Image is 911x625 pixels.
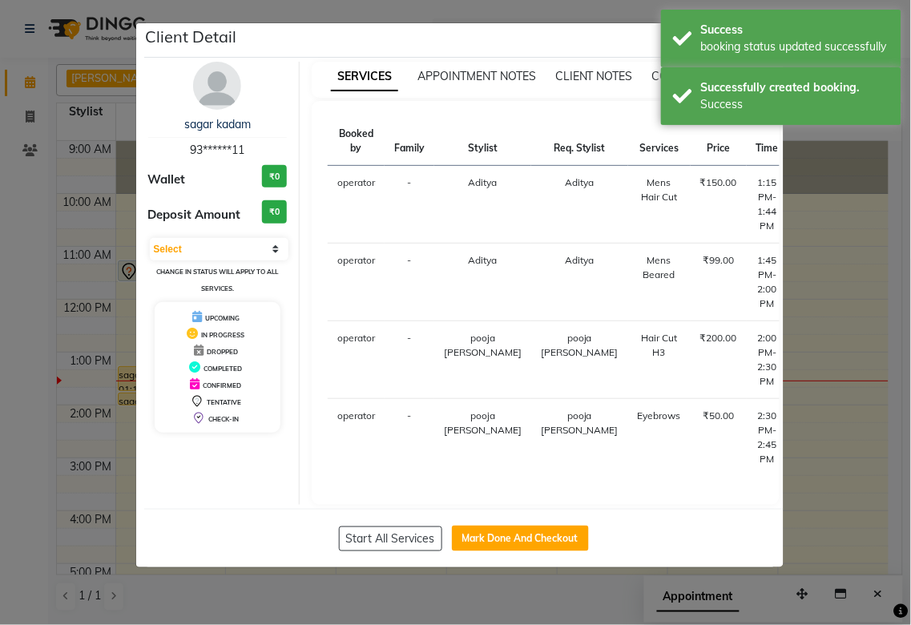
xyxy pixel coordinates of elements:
[385,117,434,166] th: Family
[747,117,788,166] th: Time
[184,117,251,131] a: sagar kadam
[531,117,628,166] th: Req. Stylist
[385,244,434,321] td: -
[700,409,737,423] div: ₹50.00
[541,332,619,358] span: pooja [PERSON_NAME]
[700,331,737,345] div: ₹200.00
[203,381,241,389] span: CONFIRMED
[701,79,889,96] div: Successfully created booking.
[201,331,244,339] span: IN PROGRESS
[328,117,385,166] th: Booked by
[700,175,737,190] div: ₹150.00
[747,244,788,321] td: 1:45 PM-2:00 PM
[701,38,889,55] div: booking status updated successfully
[747,399,788,477] td: 2:30 PM-2:45 PM
[205,314,240,322] span: UPCOMING
[469,254,498,266] span: Aditya
[146,25,237,49] h5: Client Detail
[638,253,681,282] div: Mens Beared
[204,365,242,373] span: COMPLETED
[444,409,522,436] span: pooja [PERSON_NAME]
[207,348,238,356] span: DROPPED
[638,331,681,360] div: Hair Cut H3
[691,117,747,166] th: Price
[638,175,681,204] div: Mens Hair Cut
[331,62,398,91] span: SERVICES
[339,526,442,551] button: Start All Services
[156,268,278,292] small: Change in status will apply to all services.
[541,409,619,436] span: pooja [PERSON_NAME]
[148,171,186,189] span: Wallet
[628,117,691,166] th: Services
[747,321,788,399] td: 2:00 PM-2:30 PM
[262,200,287,224] h3: ₹0
[385,321,434,399] td: -
[262,165,287,188] h3: ₹0
[328,399,385,477] td: operator
[747,166,788,244] td: 1:15 PM-1:44 PM
[417,69,536,83] span: APPOINTMENT NOTES
[566,176,595,188] span: Aditya
[638,409,681,423] div: Eyebrows
[385,166,434,244] td: -
[444,332,522,358] span: pooja [PERSON_NAME]
[700,253,737,268] div: ₹99.00
[701,96,889,113] div: Success
[328,166,385,244] td: operator
[328,321,385,399] td: operator
[701,22,889,38] div: Success
[434,117,531,166] th: Stylist
[207,398,241,406] span: TENTATIVE
[148,206,241,224] span: Deposit Amount
[328,244,385,321] td: operator
[193,62,241,110] img: avatar
[452,526,589,551] button: Mark Done And Checkout
[469,176,498,188] span: Aditya
[555,69,633,83] span: CLIENT NOTES
[566,254,595,266] span: Aditya
[385,399,434,477] td: -
[652,69,736,83] span: CONSUMPTION
[208,415,239,423] span: CHECK-IN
